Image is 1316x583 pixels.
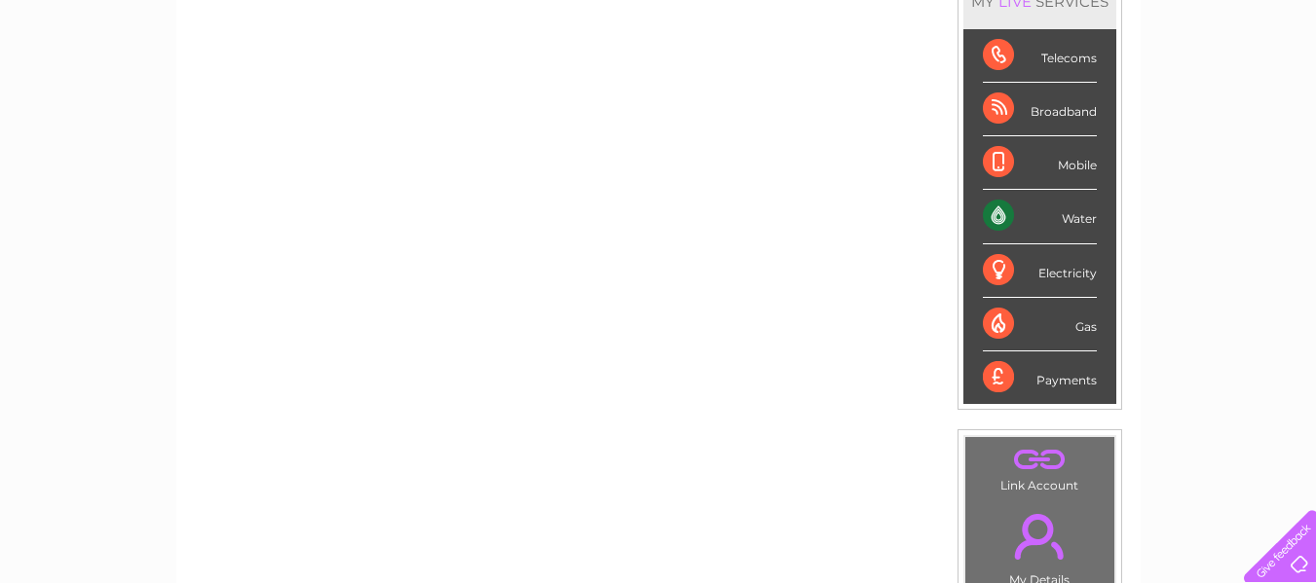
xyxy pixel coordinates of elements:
[970,502,1109,570] a: .
[983,298,1097,351] div: Gas
[970,442,1109,476] a: .
[46,51,145,110] img: logo.png
[983,244,1097,298] div: Electricity
[983,83,1097,136] div: Broadband
[983,190,1097,243] div: Water
[1022,83,1065,97] a: Energy
[1147,83,1175,97] a: Blog
[949,10,1083,34] a: 0333 014 3131
[983,136,1097,190] div: Mobile
[1252,83,1297,97] a: Log out
[199,11,1119,94] div: Clear Business is a trading name of Verastar Limited (registered in [GEOGRAPHIC_DATA] No. 3667643...
[1076,83,1135,97] a: Telecoms
[983,351,1097,404] div: Payments
[1186,83,1234,97] a: Contact
[964,436,1115,497] td: Link Account
[983,29,1097,83] div: Telecoms
[973,83,1010,97] a: Water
